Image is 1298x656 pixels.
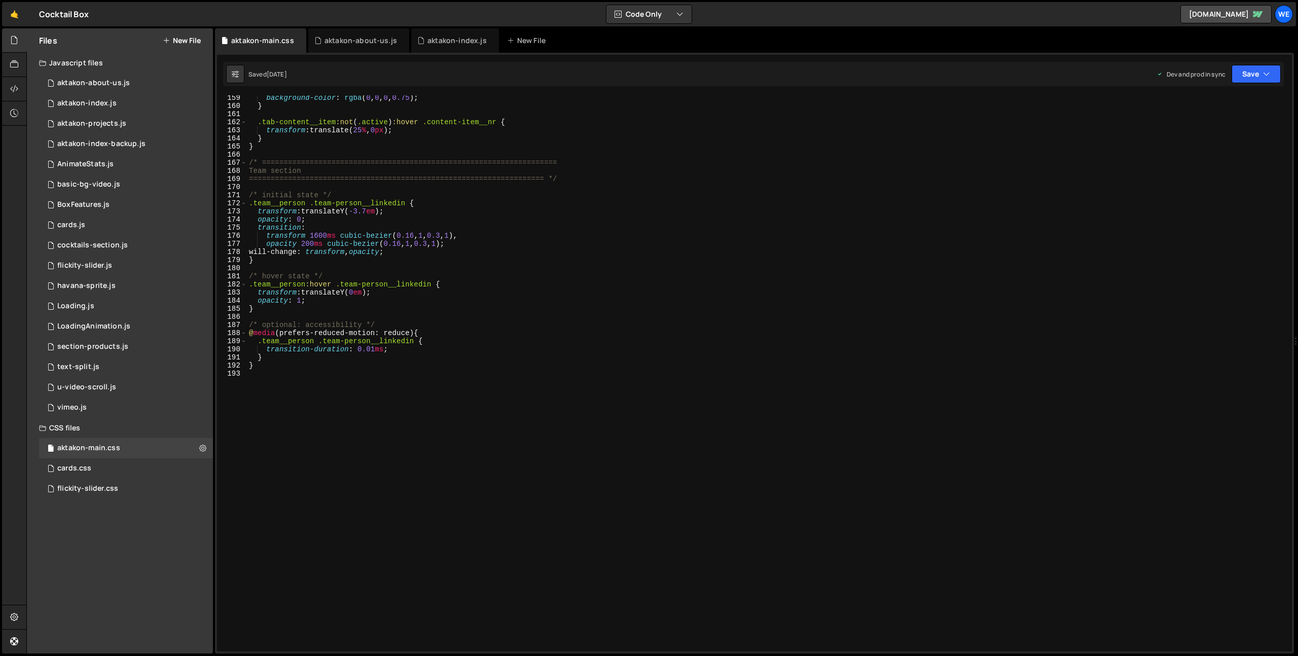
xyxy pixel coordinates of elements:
[57,342,128,351] div: section-products.js
[39,276,213,296] div: 12094/36679.js
[217,256,247,264] div: 179
[39,377,213,397] div: 12094/41429.js
[217,297,247,305] div: 184
[217,215,247,224] div: 174
[57,139,146,149] div: aktakon-index-backup.js
[2,2,27,26] a: 🤙
[39,174,213,195] div: 12094/36058.js
[39,296,213,316] div: 12094/34884.js
[217,305,247,313] div: 185
[217,361,247,370] div: 192
[217,329,247,337] div: 188
[39,93,213,114] div: 12094/43364.js
[217,321,247,329] div: 187
[217,224,247,232] div: 175
[217,288,247,297] div: 183
[57,160,114,169] div: AnimateStats.js
[39,114,213,134] div: 12094/44389.js
[57,99,117,108] div: aktakon-index.js
[217,370,247,378] div: 193
[57,180,120,189] div: basic-bg-video.js
[248,70,287,79] div: Saved
[39,73,213,93] div: 12094/44521.js
[217,94,247,102] div: 159
[427,35,487,46] div: aktakon-index.js
[57,261,112,270] div: flickity-slider.js
[324,35,397,46] div: aktakon-about-us.js
[217,167,247,175] div: 168
[231,35,294,46] div: aktakon-main.css
[217,151,247,159] div: 166
[217,159,247,167] div: 167
[39,215,213,235] div: 12094/34793.js
[39,458,213,479] div: 12094/34666.css
[39,134,213,154] div: 12094/44174.js
[217,353,247,361] div: 191
[39,35,57,46] h2: Files
[39,195,213,215] div: 12094/30497.js
[217,199,247,207] div: 172
[39,235,213,256] div: 12094/36060.js
[57,362,99,372] div: text-split.js
[217,102,247,110] div: 160
[217,232,247,240] div: 176
[57,484,118,493] div: flickity-slider.css
[1275,5,1293,23] a: We
[27,53,213,73] div: Javascript files
[217,240,247,248] div: 177
[39,357,213,377] div: 12094/41439.js
[217,337,247,345] div: 189
[57,119,126,128] div: aktakon-projects.js
[217,110,247,118] div: 161
[217,272,247,280] div: 181
[57,281,116,290] div: havana-sprite.js
[507,35,550,46] div: New File
[217,264,247,272] div: 180
[39,256,213,276] div: 12094/35474.js
[57,383,116,392] div: u-video-scroll.js
[39,316,213,337] div: 12094/30492.js
[57,241,128,250] div: cocktails-section.js
[217,191,247,199] div: 171
[39,8,89,20] div: Cocktail Box
[57,200,110,209] div: BoxFeatures.js
[217,280,247,288] div: 182
[217,118,247,126] div: 162
[57,79,130,88] div: aktakon-about-us.js
[39,397,213,418] div: 12094/29507.js
[57,444,120,453] div: aktakon-main.css
[39,154,213,174] div: 12094/30498.js
[1232,65,1281,83] button: Save
[267,70,287,79] div: [DATE]
[57,221,85,230] div: cards.js
[606,5,692,23] button: Code Only
[217,183,247,191] div: 170
[1157,70,1225,79] div: Dev and prod in sync
[217,313,247,321] div: 186
[39,337,213,357] div: 12094/36059.js
[57,403,87,412] div: vimeo.js
[27,418,213,438] div: CSS files
[57,322,130,331] div: LoadingAnimation.js
[217,345,247,353] div: 190
[217,175,247,183] div: 169
[217,126,247,134] div: 163
[39,438,213,458] div: 12094/43205.css
[1180,5,1272,23] a: [DOMAIN_NAME]
[217,207,247,215] div: 173
[57,464,91,473] div: cards.css
[217,134,247,142] div: 164
[57,302,94,311] div: Loading.js
[163,37,201,45] button: New File
[217,142,247,151] div: 165
[39,479,213,499] div: 12094/35475.css
[217,248,247,256] div: 178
